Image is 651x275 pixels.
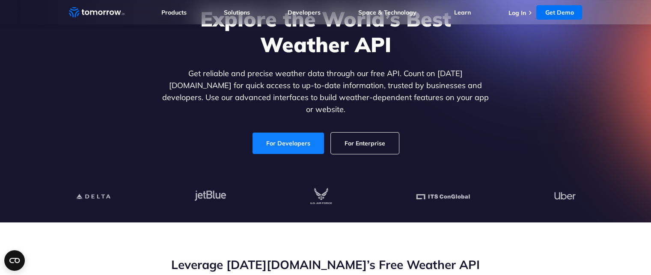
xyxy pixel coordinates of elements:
[454,9,471,16] a: Learn
[69,257,583,273] h2: Leverage [DATE][DOMAIN_NAME]’s Free Weather API
[224,9,250,16] a: Solutions
[358,9,416,16] a: Space & Technology
[161,6,491,57] h1: Explore the World’s Best Weather API
[161,9,187,16] a: Products
[536,5,582,20] a: Get Demo
[4,250,25,271] button: Open CMP widget
[161,68,491,115] p: Get reliable and precise weather data through our free API. Count on [DATE][DOMAIN_NAME] for quic...
[331,133,399,154] a: For Enterprise
[69,6,125,19] a: Home link
[508,9,526,17] a: Log In
[253,133,324,154] a: For Developers
[288,9,321,16] a: Developers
